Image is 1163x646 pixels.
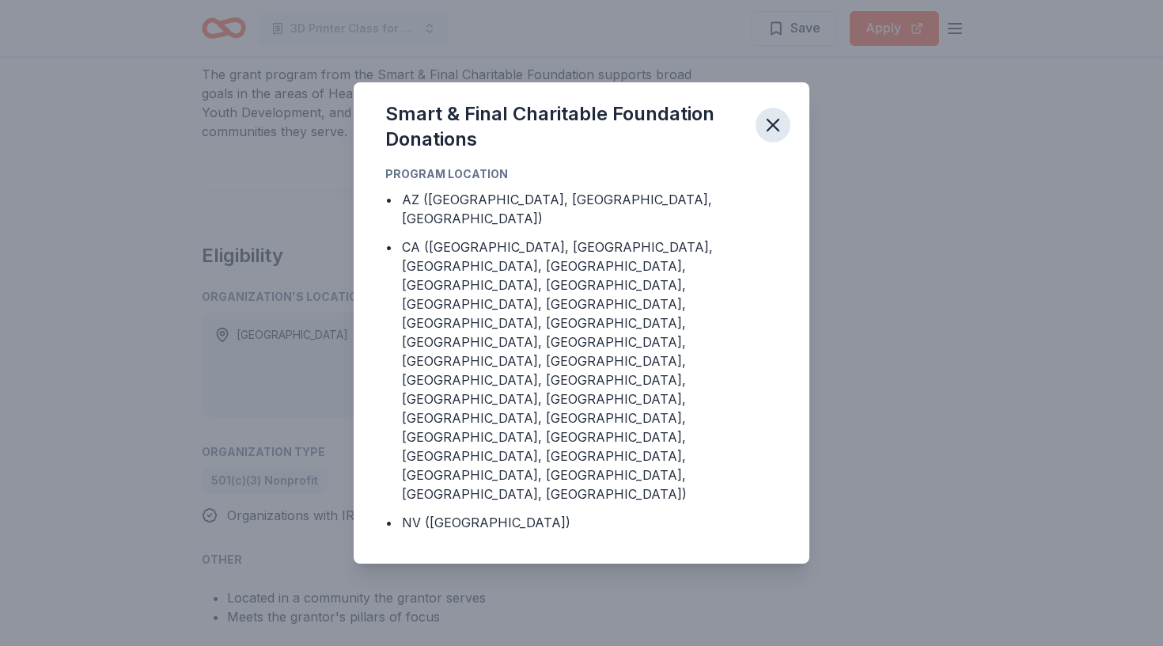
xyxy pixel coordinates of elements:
div: • [385,513,392,532]
div: • [385,237,392,256]
div: NV ([GEOGRAPHIC_DATA]) [402,513,570,532]
div: AZ ([GEOGRAPHIC_DATA], [GEOGRAPHIC_DATA], [GEOGRAPHIC_DATA]) [402,190,778,228]
div: CA ([GEOGRAPHIC_DATA], [GEOGRAPHIC_DATA], [GEOGRAPHIC_DATA], [GEOGRAPHIC_DATA], [GEOGRAPHIC_DATA]... [402,237,778,503]
div: Smart & Final Charitable Foundation Donations [385,101,743,152]
div: Program Location [385,165,778,184]
div: • [385,190,392,209]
